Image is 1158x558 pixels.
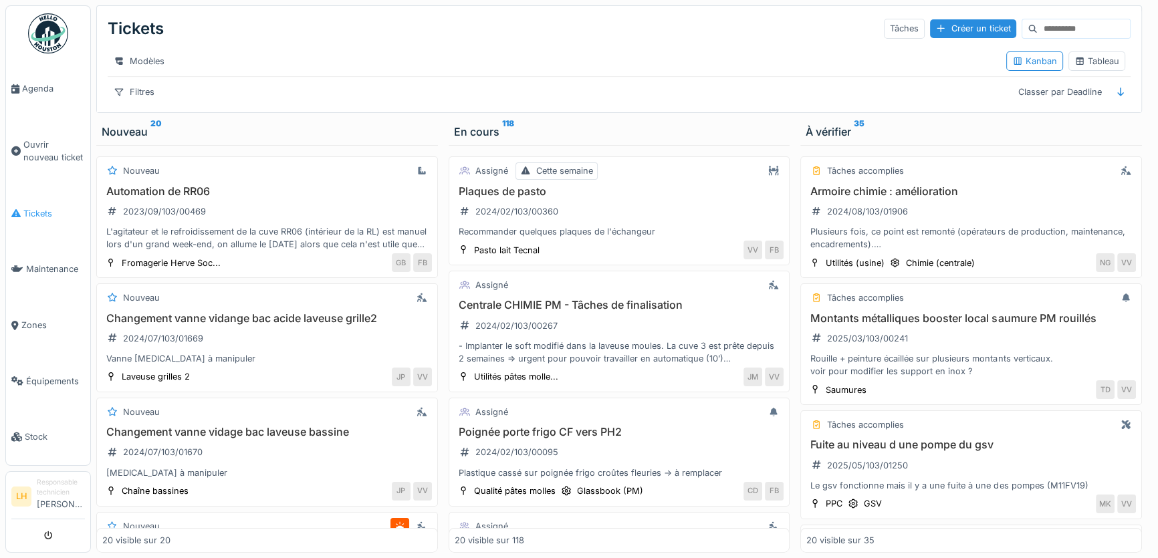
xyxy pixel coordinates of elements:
[455,185,784,198] h3: Plaques de pasto
[6,241,90,297] a: Maintenance
[102,352,432,365] div: Vanne [MEDICAL_DATA] à manipuler
[102,426,432,438] h3: Changement vanne vidage bac laveuse bassine
[413,482,432,501] div: VV
[23,207,85,220] span: Tickets
[765,482,784,501] div: FB
[6,354,90,410] a: Équipements
[102,225,432,251] div: L'agitateur et le refroidissement de la cuve RR06 (intérieur de la RL) est manuel lors d'un grand...
[455,534,524,547] div: 20 visible sur 118
[123,446,203,458] div: 2024/07/103/01670
[123,205,206,218] div: 2023/09/103/00469
[11,486,31,507] li: LH
[474,484,556,497] div: Qualité pâtes molles
[413,368,432,386] div: VV
[11,477,85,519] a: LH Responsable technicien[PERSON_NAME]
[28,13,68,53] img: Badge_color-CXgf-gQk.svg
[21,319,85,331] span: Zones
[455,225,784,238] div: Recommander quelques plaques de l'échangeur
[37,477,85,516] li: [PERSON_NAME]
[1096,380,1115,399] div: TD
[26,375,85,388] span: Équipements
[502,124,514,140] sup: 118
[827,205,908,218] div: 2024/08/103/01906
[827,459,908,472] div: 2025/05/103/01250
[102,124,433,140] div: Nouveau
[122,484,189,497] div: Chaîne bassines
[1096,495,1115,513] div: MK
[826,497,842,510] div: PPC
[26,263,85,275] span: Maintenance
[743,368,762,386] div: JM
[6,117,90,186] a: Ouvrir nouveau ticket
[6,61,90,117] a: Agenda
[854,124,864,140] sup: 35
[827,332,908,345] div: 2025/03/103/00241
[1012,55,1057,67] div: Kanban
[743,241,762,259] div: VV
[455,466,784,479] div: Plastique cassé sur poignée frigo croûtes fleuries -> à remplacer
[475,319,558,332] div: 2024/02/103/00267
[22,82,85,95] span: Agenda
[475,406,508,418] div: Assigné
[455,339,784,365] div: - Implanter le soft modifié dans la laveuse moules. La cuve 3 est prête depuis 2 semaines => urge...
[123,332,203,345] div: 2024/07/103/01669
[6,297,90,354] a: Zones
[413,253,432,272] div: FB
[1117,495,1136,513] div: VV
[475,164,508,177] div: Assigné
[475,205,558,218] div: 2024/02/103/00360
[577,484,643,497] div: Glassbook (PM)
[765,368,784,386] div: VV
[122,370,190,383] div: Laveuse grilles 2
[806,225,1136,251] div: Plusieurs fois, ce point est remonté (opérateurs de production, maintenance, encadrements). Le bu...
[108,51,170,71] div: Modèles
[826,384,866,396] div: Saumures
[884,19,925,38] div: Tâches
[1096,253,1115,272] div: NG
[102,185,432,198] h3: Automation de RR06
[123,406,160,418] div: Nouveau
[1012,82,1108,102] div: Classer par Deadline
[475,279,508,291] div: Assigné
[455,426,784,438] h3: Poignée porte frigo CF vers PH2
[930,19,1016,37] div: Créer un ticket
[108,82,160,102] div: Filtres
[475,520,508,533] div: Assigné
[743,482,762,501] div: CD
[102,534,170,547] div: 20 visible sur 20
[392,482,411,501] div: JP
[37,477,85,498] div: Responsable technicien
[23,138,85,164] span: Ouvrir nouveau ticket
[474,244,540,257] div: Pasto lait Tecnal
[1074,55,1119,67] div: Tableau
[102,466,432,479] div: [MEDICAL_DATA] à manipuler
[123,164,160,177] div: Nouveau
[806,124,1137,140] div: À vérifier
[806,312,1136,325] h3: Montants métalliques booster local saumure PM rouillés
[536,164,593,177] div: Cette semaine
[826,257,885,269] div: Utilités (usine)
[6,186,90,242] a: Tickets
[906,257,975,269] div: Chimie (centrale)
[806,479,1136,492] div: Le gsv fonctionne mais il y a une fuite à une des pompes (M11FV19)
[25,430,85,443] span: Stock
[864,497,882,510] div: GSV
[1117,380,1136,399] div: VV
[102,312,432,325] h3: Changement vanne vidange bac acide laveuse grille2
[150,124,162,140] sup: 20
[827,164,904,177] div: Tâches accomplies
[806,438,1136,451] h3: Fuite au niveau d une pompe du gsv
[108,11,164,46] div: Tickets
[455,299,784,311] h3: Centrale CHIMIE PM - Tâches de finalisation
[475,446,558,458] div: 2024/02/103/00095
[806,185,1136,198] h3: Armoire chimie : amélioration
[454,124,785,140] div: En cours
[827,291,904,304] div: Tâches accomplies
[806,534,875,547] div: 20 visible sur 35
[122,257,221,269] div: Fromagerie Herve Soc...
[474,370,558,383] div: Utilités pâtes molle...
[123,520,160,533] div: Nouveau
[6,409,90,465] a: Stock
[392,253,411,272] div: GB
[1117,253,1136,272] div: VV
